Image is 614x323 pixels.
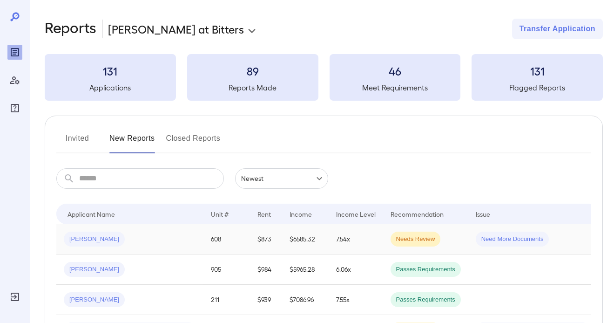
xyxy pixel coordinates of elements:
[282,254,329,285] td: $5965.28
[108,21,244,36] p: [PERSON_NAME] at Bitters
[476,208,491,220] div: Issue
[235,168,328,189] div: Newest
[67,208,115,220] div: Applicant Name
[109,131,155,153] button: New Reports
[472,82,603,93] h5: Flagged Reports
[257,208,272,220] div: Rent
[330,63,461,78] h3: 46
[64,265,125,274] span: [PERSON_NAME]
[472,63,603,78] h3: 131
[250,285,282,315] td: $939
[290,208,312,220] div: Income
[391,235,441,244] span: Needs Review
[7,73,22,88] div: Manage Users
[203,285,250,315] td: 211
[203,224,250,254] td: 608
[329,285,383,315] td: 7.55x
[45,54,603,101] summary: 131Applications89Reports Made46Meet Requirements131Flagged Reports
[391,265,461,274] span: Passes Requirements
[45,19,96,39] h2: Reports
[166,131,221,153] button: Closed Reports
[512,19,603,39] button: Transfer Application
[329,224,383,254] td: 7.54x
[329,254,383,285] td: 6.06x
[391,208,444,220] div: Recommendation
[7,289,22,304] div: Log Out
[250,224,282,254] td: $873
[282,224,329,254] td: $6585.32
[64,235,125,244] span: [PERSON_NAME]
[187,82,318,93] h5: Reports Made
[391,296,461,304] span: Passes Requirements
[211,208,229,220] div: Unit #
[187,63,318,78] h3: 89
[64,296,125,304] span: [PERSON_NAME]
[330,82,461,93] h5: Meet Requirements
[250,254,282,285] td: $984
[336,208,376,220] div: Income Level
[45,82,176,93] h5: Applications
[56,131,98,153] button: Invited
[476,235,549,244] span: Need More Documents
[7,45,22,60] div: Reports
[282,285,329,315] td: $7086.96
[45,63,176,78] h3: 131
[203,254,250,285] td: 905
[7,101,22,116] div: FAQ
